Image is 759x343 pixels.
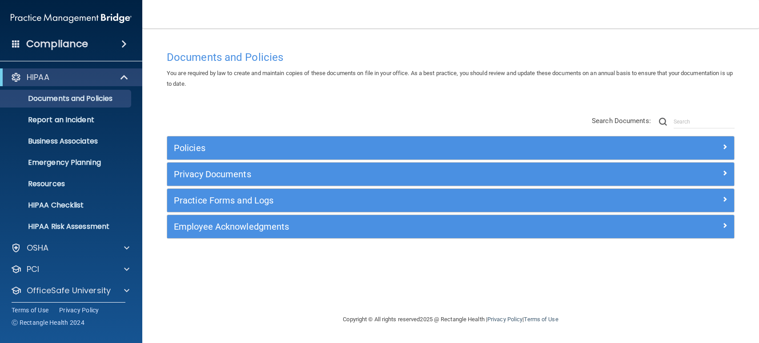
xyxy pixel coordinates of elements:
[6,116,127,124] p: Report an Incident
[524,316,558,323] a: Terms of Use
[6,158,127,167] p: Emergency Planning
[6,222,127,231] p: HIPAA Risk Assessment
[27,264,39,275] p: PCI
[174,222,586,231] h5: Employee Acknowledgments
[167,70,733,87] span: You are required by law to create and maintain copies of these documents on file in your office. ...
[592,117,651,125] span: Search Documents:
[174,195,586,205] h5: Practice Forms and Logs
[11,243,129,253] a: OSHA
[174,169,586,179] h5: Privacy Documents
[59,306,99,315] a: Privacy Policy
[27,243,49,253] p: OSHA
[174,167,727,181] a: Privacy Documents
[487,316,522,323] a: Privacy Policy
[27,72,49,83] p: HIPAA
[6,179,127,188] p: Resources
[174,193,727,207] a: Practice Forms and Logs
[174,141,727,155] a: Policies
[11,72,129,83] a: HIPAA
[674,115,735,128] input: Search
[289,305,613,334] div: Copyright © All rights reserved 2025 @ Rectangle Health | |
[12,318,84,327] span: Ⓒ Rectangle Health 2024
[11,9,132,27] img: PMB logo
[11,285,129,296] a: OfficeSafe University
[174,219,727,234] a: Employee Acknowledgments
[11,264,129,275] a: PCI
[12,306,48,315] a: Terms of Use
[659,118,667,126] img: ic-search.3b580494.png
[167,52,735,63] h4: Documents and Policies
[26,38,88,50] h4: Compliance
[6,201,127,210] p: HIPAA Checklist
[6,94,127,103] p: Documents and Policies
[27,285,111,296] p: OfficeSafe University
[174,143,586,153] h5: Policies
[6,137,127,146] p: Business Associates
